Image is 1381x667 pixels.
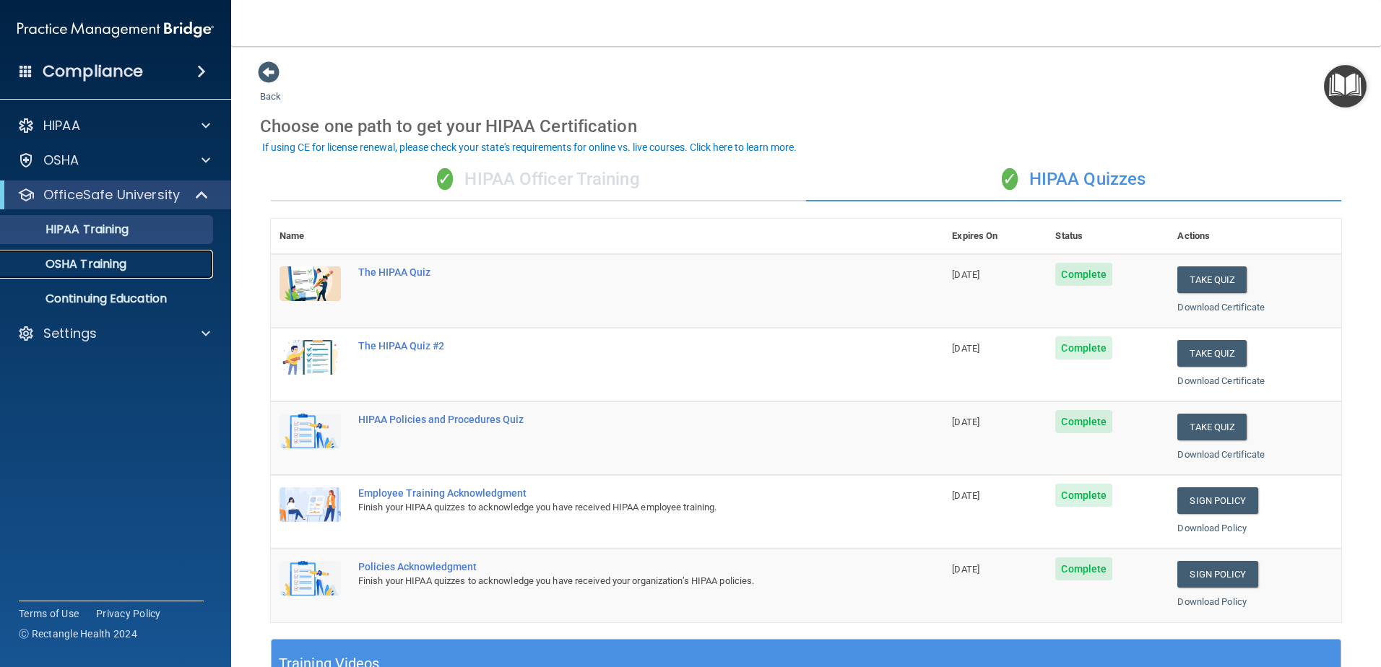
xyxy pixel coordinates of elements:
div: The HIPAA Quiz [358,266,871,278]
a: Back [260,74,281,102]
th: Actions [1169,219,1341,254]
p: OSHA [43,152,79,169]
p: Settings [43,325,97,342]
span: Complete [1055,410,1112,433]
span: [DATE] [952,490,979,501]
button: If using CE for license renewal, please check your state's requirements for online vs. live cours... [260,140,799,154]
a: OfficeSafe University [17,186,209,204]
span: ✓ [1002,168,1018,190]
span: Complete [1055,336,1112,359]
div: Finish your HIPAA quizzes to acknowledge you have received HIPAA employee training. [358,499,871,516]
p: HIPAA [43,117,80,134]
a: Download Certificate [1177,449,1265,460]
a: HIPAA [17,117,210,134]
span: [DATE] [952,269,979,280]
button: Take Quiz [1177,266,1247,293]
a: Settings [17,325,210,342]
iframe: Drift Widget Chat Controller [1131,564,1364,622]
a: Download Certificate [1177,302,1265,313]
span: Complete [1055,484,1112,507]
div: Employee Training Acknowledgment [358,487,871,499]
div: HIPAA Policies and Procedures Quiz [358,414,871,425]
th: Name [271,219,350,254]
span: Complete [1055,263,1112,286]
p: OSHA Training [9,257,126,271]
div: The HIPAA Quiz #2 [358,340,871,352]
span: [DATE] [952,564,979,575]
span: [DATE] [952,343,979,354]
div: Policies Acknowledgment [358,561,871,572]
img: PMB logo [17,15,214,44]
div: HIPAA Officer Training [271,158,806,201]
a: Terms of Use [19,606,79,621]
th: Expires On [943,219,1047,254]
a: OSHA [17,152,210,169]
a: Sign Policy [1177,561,1257,588]
span: ✓ [437,168,453,190]
p: OfficeSafe University [43,186,180,204]
div: Finish your HIPAA quizzes to acknowledge you have received your organization’s HIPAA policies. [358,572,871,590]
span: [DATE] [952,417,979,427]
button: Take Quiz [1177,414,1247,440]
button: Take Quiz [1177,340,1247,367]
p: Continuing Education [9,292,207,306]
div: If using CE for license renewal, please check your state's requirements for online vs. live cours... [262,142,797,152]
a: Download Certificate [1177,375,1265,386]
div: HIPAA Quizzes [806,158,1341,201]
a: Sign Policy [1177,487,1257,514]
p: HIPAA Training [9,222,129,237]
button: Open Resource Center [1324,65,1367,108]
div: Choose one path to get your HIPAA Certification [260,105,1352,147]
h4: Compliance [43,61,143,82]
span: Ⓒ Rectangle Health 2024 [19,627,137,641]
span: Complete [1055,557,1112,580]
th: Status [1047,219,1169,254]
a: Privacy Policy [96,606,161,621]
a: Download Policy [1177,523,1247,533]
